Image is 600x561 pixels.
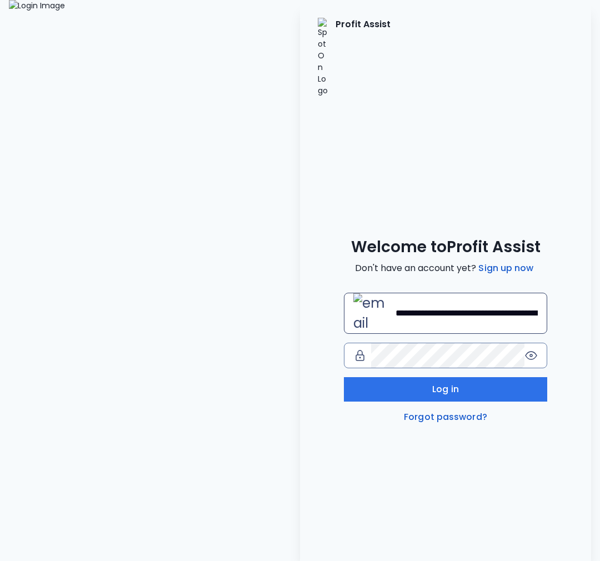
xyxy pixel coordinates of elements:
a: Sign up now [476,262,536,275]
a: Forgot password? [402,410,489,424]
img: email [353,293,391,333]
button: Log in [344,377,548,402]
p: Profit Assist [336,18,391,97]
span: Don't have an account yet? [355,262,536,275]
span: Log in [432,383,459,396]
span: Welcome to Profit Assist [351,237,541,257]
img: SpotOn Logo [318,18,329,97]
